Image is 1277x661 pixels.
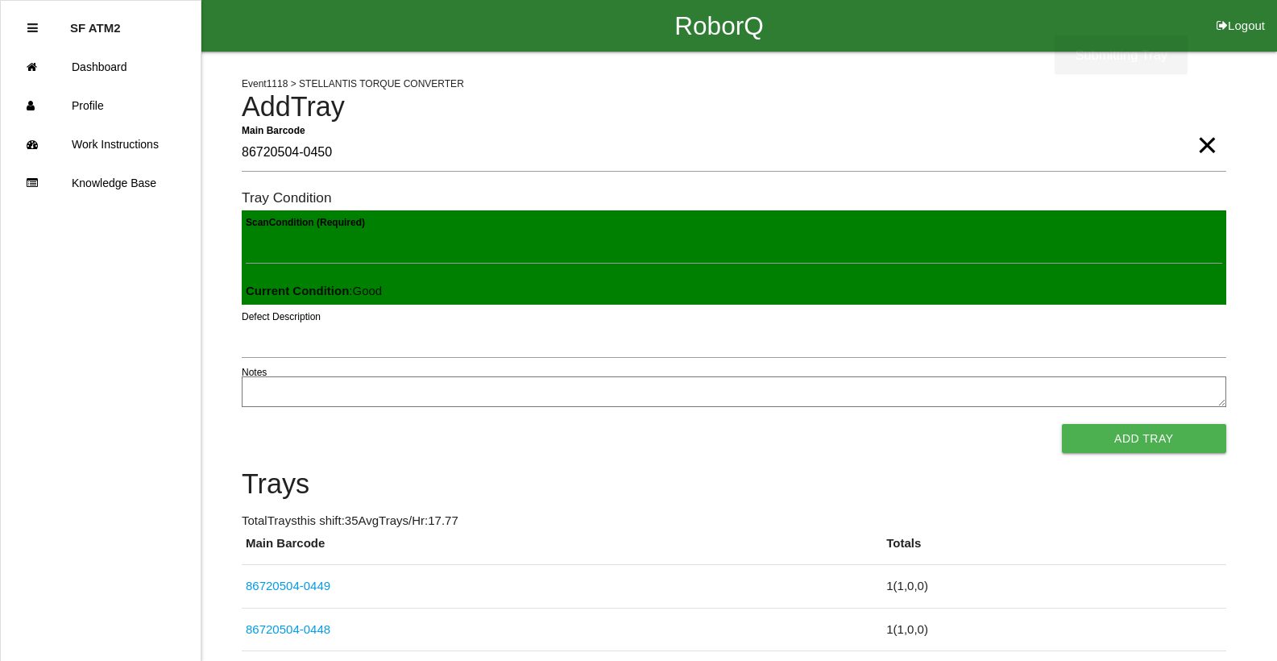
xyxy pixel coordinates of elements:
td: 1 ( 1 , 0 , 0 ) [882,608,1225,651]
label: Defect Description [242,310,321,324]
h4: Add Tray [242,92,1226,123]
a: 86720504-0449 [246,579,330,592]
div: Submitting Tray [1055,35,1188,74]
p: SF ATM2 [70,9,121,35]
b: Current Condition [246,284,349,297]
td: 1 ( 1 , 0 , 0 ) [882,565,1225,609]
h6: Tray Condition [242,190,1226,206]
label: Notes [242,365,267,380]
span: Clear Input [1196,113,1217,145]
a: Dashboard [1,48,201,86]
span: Event 1118 > STELLANTIS TORQUE CONVERTER [242,78,464,89]
a: 86720504-0448 [246,622,330,636]
h4: Trays [242,469,1226,500]
a: Work Instructions [1,125,201,164]
div: Close [27,9,38,48]
th: Totals [882,534,1225,565]
b: Scan Condition (Required) [246,217,365,228]
a: Profile [1,86,201,125]
span: : Good [246,284,382,297]
input: Required [242,135,1226,172]
b: Main Barcode [242,124,305,135]
p: Total Trays this shift: 35 Avg Trays /Hr: 17.77 [242,512,1226,530]
button: Add Tray [1062,424,1226,453]
a: Knowledge Base [1,164,201,202]
th: Main Barcode [242,534,882,565]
